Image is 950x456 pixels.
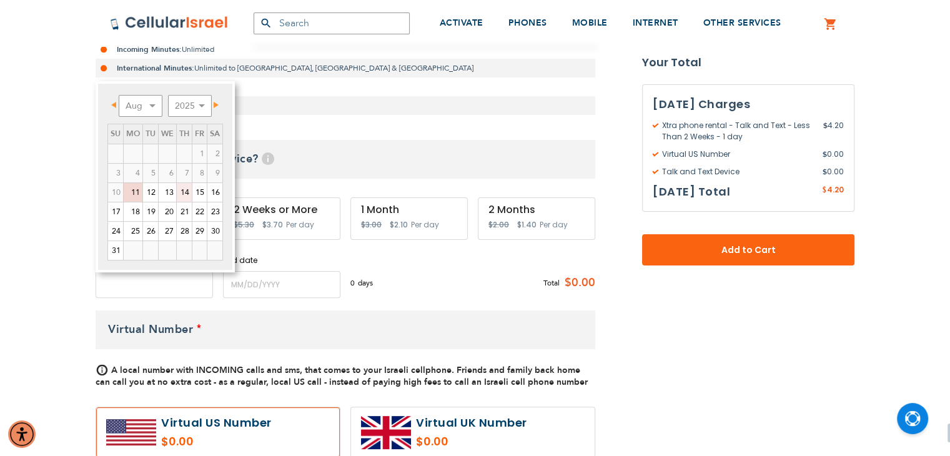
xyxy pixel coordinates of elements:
span: $1.40 [517,219,537,230]
li: Unlimited to [GEOGRAPHIC_DATA], [GEOGRAPHIC_DATA] & [GEOGRAPHIC_DATA] [96,59,595,77]
a: Prev [109,97,124,113]
span: Add to Cart [683,244,813,257]
span: Talk and Text Device [653,166,823,177]
h3: [DATE] Total [653,182,730,201]
a: 19 [143,202,158,221]
div: 1 Month [361,204,457,216]
span: 4.20 [827,184,844,195]
span: $0.00 [560,274,595,292]
h3: When do you need service? [96,140,595,179]
span: $5.30 [234,219,254,230]
span: 6 [159,164,176,182]
span: Wednesday [161,128,174,139]
span: $ [823,166,827,177]
a: 31 [108,241,123,260]
a: 22 [192,202,207,221]
span: 2 [207,144,222,163]
span: OTHER SERVICES [703,17,781,29]
span: Virtual Number [108,322,193,337]
a: 14 [177,183,192,202]
span: A local number with INCOMING calls and sms, that comes to your Israeli cellphone. Friends and fam... [96,364,588,388]
span: Prev [111,102,116,108]
a: Next [206,97,222,113]
a: 29 [192,222,207,240]
span: 10 [108,183,123,202]
span: Monday [126,128,140,139]
a: 30 [207,222,222,240]
a: 17 [108,202,123,221]
span: $2.00 [488,219,509,230]
span: 8 [192,164,207,182]
span: $3.00 [361,219,382,230]
span: 5 [143,164,158,182]
input: MM/DD/YYYY [223,271,340,298]
span: $3.70 [262,219,283,230]
span: 0.00 [823,149,844,160]
span: 0.00 [823,166,844,177]
span: PHONES [508,17,547,29]
a: 15 [192,183,207,202]
input: MM/DD/YYYY [96,271,213,298]
a: 24 [108,222,123,240]
span: Virtual US Number [653,149,823,160]
li: local and international [96,77,595,96]
a: 12 [143,183,158,202]
span: ACTIVATE [440,17,483,29]
a: 20 [159,202,176,221]
span: MOBILE [572,17,608,29]
span: 1 [192,144,207,163]
div: Accessibility Menu [8,420,36,448]
span: Saturday [210,128,220,139]
span: Per day [540,219,568,230]
span: 3 [108,164,123,182]
span: 4.20 [823,120,844,142]
span: $ [822,185,827,196]
select: Select year [168,95,212,117]
span: Xtra phone rental - Talk and Text - Less Than 2 Weeks - 1 day [653,120,823,142]
a: 23 [207,202,222,221]
input: Search [254,12,410,34]
span: Help [262,152,274,165]
span: 9 [207,164,222,182]
span: $2.10 [390,219,408,230]
div: 2 Months [488,204,585,216]
button: Add to Cart [642,234,854,265]
a: 27 [159,222,176,240]
span: 0 [350,277,358,289]
a: 18 [124,202,142,221]
label: End date [223,255,340,266]
span: Thursday [179,128,189,139]
span: INTERNET [633,17,678,29]
a: 28 [177,222,192,240]
span: 4 [124,164,142,182]
select: Select month [119,95,162,117]
span: $ [823,149,827,160]
span: Per day [411,219,439,230]
a: 25 [124,222,142,240]
strong: International Minutes: [117,63,194,73]
strong: Incoming Minutes: [117,44,182,54]
span: $ [823,120,828,131]
a: 26 [143,222,158,240]
span: Tuesday [146,128,156,139]
a: 11 [124,183,142,202]
h3: [DATE] Charges [653,95,844,114]
img: Cellular Israel Logo [110,16,229,31]
span: Total [543,277,560,289]
span: Friday [195,128,204,139]
span: 7 [177,164,192,182]
a: 16 [207,183,222,202]
strong: Your Total [642,53,854,72]
div: 2 Weeks or More [234,204,330,216]
a: 21 [177,202,192,221]
span: Next [214,102,219,108]
li: Unlimited [96,40,595,59]
span: Per day [286,219,314,230]
span: days [358,277,373,289]
a: 13 [159,183,176,202]
span: Sunday [111,128,121,139]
